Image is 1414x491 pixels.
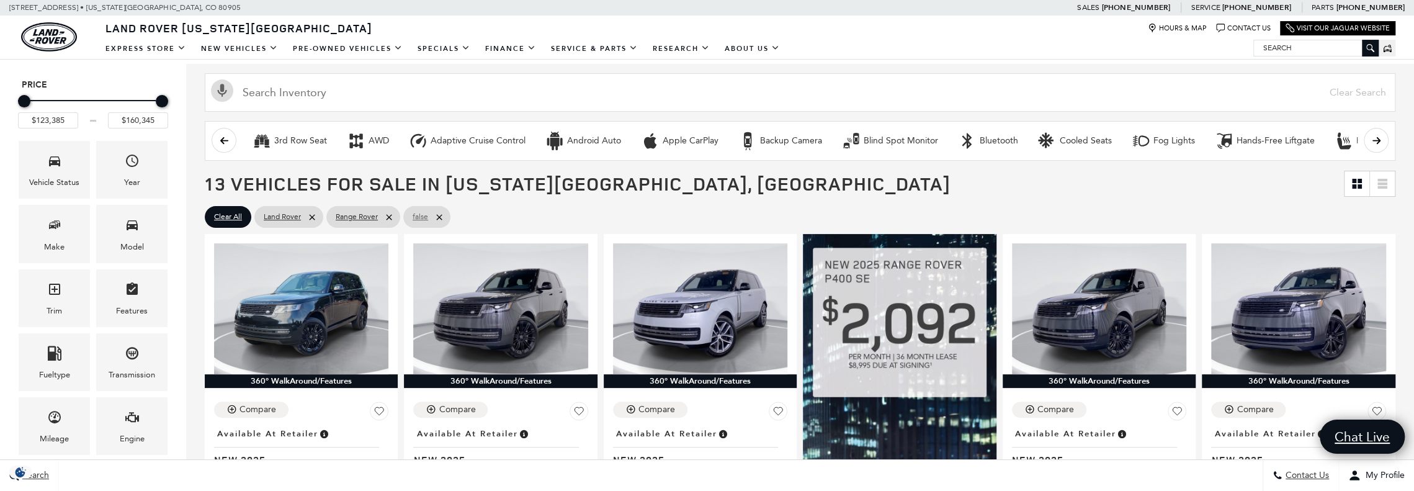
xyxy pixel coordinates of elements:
[318,427,329,441] span: Vehicle is in stock and ready for immediate delivery. Due to demand, availability is subject to c...
[1038,132,1057,150] div: Cooled Seats
[1254,40,1378,55] input: Search
[369,135,389,146] div: AWD
[21,22,77,52] img: Land Rover
[663,135,718,146] div: Apple CarPlay
[120,240,144,254] div: Model
[98,38,194,60] a: EXPRESS STORE
[22,79,164,91] h5: Price
[517,427,529,441] span: Vehicle is in stock and ready for immediate delivery. Due to demand, availability is subject to c...
[613,454,778,466] span: New 2025
[1315,427,1327,441] span: Vehicle is in stock and ready for immediate delivery. Due to demand, availability is subject to c...
[1214,427,1315,441] span: Available at Retailer
[47,214,62,240] span: Make
[6,466,35,479] section: Click to Open Cookie Consent Modal
[1237,404,1273,415] div: Compare
[413,209,428,225] span: false
[1132,132,1150,150] div: Fog Lights
[638,404,675,415] div: Compare
[409,132,427,150] div: Adaptive Cruise Control
[1153,135,1195,146] div: Fog Lights
[958,132,977,150] div: Bluetooth
[19,333,90,391] div: FueltypeFueltype
[1037,404,1074,415] div: Compare
[156,95,168,107] div: Maximum Price
[18,91,168,128] div: Price
[96,205,168,263] div: ModelModel
[1211,454,1376,466] span: New 2025
[410,38,478,60] a: Specials
[1012,425,1186,479] a: Available at RetailerNew 2025Range Rover SE
[285,38,410,60] a: Pre-Owned Vehicles
[842,132,861,150] div: Blind Spot Monitor
[1003,374,1196,388] div: 360° WalkAround/Features
[205,171,951,196] span: 13 Vehicles for Sale in [US_STATE][GEOGRAPHIC_DATA], [GEOGRAPHIC_DATA]
[835,128,945,154] button: Blind Spot MonitorBlind Spot Monitor
[1202,374,1395,388] div: 360° WalkAround/Features
[274,135,327,146] div: 3rd Row Seat
[567,135,621,146] div: Android Auto
[47,150,62,176] span: Vehicle
[1101,2,1170,12] a: [PHONE_NUMBER]
[1215,132,1233,150] div: Hands-Free Liftgate
[214,425,388,479] a: Available at RetailerNew 2025Range Rover SE
[125,343,140,368] span: Transmission
[96,397,168,455] div: EngineEngine
[205,374,398,388] div: 360° WalkAround/Features
[18,112,78,128] input: Minimum
[604,374,797,388] div: 360° WalkAround/Features
[47,304,62,318] div: Trim
[1211,402,1286,418] button: Compare Vehicle
[1012,454,1177,466] span: New 2025
[1077,3,1099,12] span: Sales
[19,397,90,455] div: MileageMileage
[340,128,396,154] button: AWDAWD
[738,132,757,150] div: Backup Camera
[717,38,787,60] a: About Us
[125,150,140,176] span: Year
[18,95,30,107] div: Minimum Price
[246,128,334,154] button: 3rd Row Seat3rd Row Seat
[1208,128,1322,154] button: Hands-Free LiftgateHands-Free Liftgate
[98,38,787,60] nav: Main Navigation
[404,374,597,388] div: 360° WalkAround/Features
[211,79,233,102] svg: Click to toggle on voice search
[634,128,725,154] button: Apple CarPlayApple CarPlay
[109,368,155,382] div: Transmission
[47,407,62,432] span: Mileage
[413,402,488,418] button: Compare Vehicle
[40,432,69,446] div: Mileage
[205,73,1395,112] input: Search Inventory
[1116,427,1127,441] span: Vehicle is in stock and ready for immediate delivery. Due to demand, availability is subject to c...
[105,20,372,35] span: Land Rover [US_STATE][GEOGRAPHIC_DATA]
[6,466,35,479] img: Opt-Out Icon
[96,333,168,391] div: TransmissionTransmission
[125,279,140,304] span: Features
[116,304,148,318] div: Features
[645,38,717,60] a: Research
[264,209,301,225] span: Land Rover
[21,22,77,52] a: land-rover
[96,269,168,327] div: FeaturesFeatures
[125,214,140,240] span: Model
[1012,243,1186,374] img: 2025 Land Rover Range Rover SE
[212,128,236,153] button: scroll left
[1286,24,1390,33] a: Visit Our Jaguar Website
[1012,402,1086,418] button: Compare Vehicle
[98,20,380,35] a: Land Rover [US_STATE][GEOGRAPHIC_DATA]
[613,402,687,418] button: Compare Vehicle
[570,402,588,425] button: Save Vehicle
[1125,128,1202,154] button: Fog LightsFog Lights
[19,205,90,263] div: MakeMake
[1015,427,1116,441] span: Available at Retailer
[214,243,388,374] img: 2025 Land Rover Range Rover SE
[1336,2,1405,12] a: [PHONE_NUMBER]
[980,135,1018,146] div: Bluetooth
[431,135,526,146] div: Adaptive Cruise Control
[1367,402,1386,425] button: Save Vehicle
[1282,471,1329,481] span: Contact Us
[1031,128,1119,154] button: Cooled SeatsCooled Seats
[214,402,289,418] button: Compare Vehicle
[478,38,544,60] a: Finance
[1320,420,1405,454] a: Chat Live
[769,402,787,425] button: Save Vehicle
